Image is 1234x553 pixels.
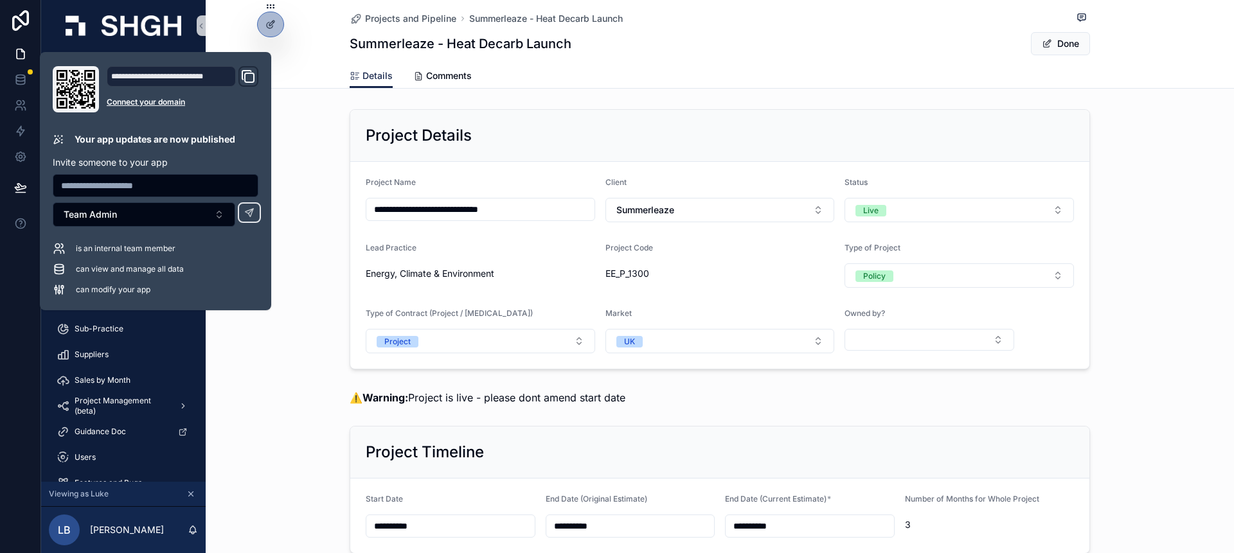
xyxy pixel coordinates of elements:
[365,12,456,25] span: Projects and Pipeline
[605,243,653,252] span: Project Code
[905,518,1075,531] span: 3
[49,394,198,417] a: Project Management (beta)
[49,446,198,469] a: Users
[53,202,235,227] button: Select Button
[49,317,198,340] a: Sub-Practice
[366,267,494,280] span: Energy, Climate & Environment
[366,177,416,187] span: Project Name
[76,264,184,274] span: can view and manage all data
[605,198,835,222] button: Select Button
[624,336,635,347] div: UK
[845,263,1074,288] button: Select Button
[350,12,456,25] a: Projects and Pipeline
[546,494,647,504] span: End Date (Original Estimate)
[725,494,827,504] span: End Date (Current Estimate)
[75,375,130,385] span: Sales by Month
[53,156,258,169] p: Invite someone to your app
[107,66,258,112] div: Domain and Custom Link
[64,208,117,221] span: Team Admin
[616,204,674,216] span: Summerleaze
[49,420,198,443] a: Guidance Doc
[107,97,258,107] a: Connect your domain
[605,267,835,280] span: EE_P_1300
[49,489,109,499] span: Viewing as Luke
[58,522,71,538] span: LB
[863,270,886,282] div: Policy
[350,391,625,404] span: ⚠️ Project is live - please dont amend start date
[90,523,164,536] p: [PERSON_NAME]
[366,329,595,353] button: Select Button
[469,12,623,25] a: Summerleaze - Heat Decarb Launch
[75,452,96,462] span: Users
[1031,32,1090,55] button: Done
[76,243,175,254] span: is an internal team member
[845,308,885,318] span: Owned by?
[616,335,643,347] button: Unselect UK
[845,198,1074,222] button: Select Button
[366,243,416,252] span: Lead Practice
[384,336,411,347] div: Project
[863,205,879,216] div: Live
[49,343,198,366] a: Suppliers
[845,329,1014,351] button: Select Button
[75,396,168,416] span: Project Management (beta)
[350,35,571,53] h1: Summerleaze - Heat Decarb Launch
[66,15,181,36] img: App logo
[75,478,142,488] span: Features and Bugs
[366,308,533,318] span: Type of Contract (Project / [MEDICAL_DATA])
[76,285,150,295] span: can modify your app
[366,494,403,504] span: Start Date
[413,64,472,90] a: Comments
[75,349,109,360] span: Suppliers
[426,69,472,82] span: Comments
[366,125,472,146] h2: Project Details
[855,269,893,282] button: Unselect POLICY
[41,51,206,482] div: scrollable content
[75,324,123,334] span: Sub-Practice
[362,69,393,82] span: Details
[905,494,1039,504] span: Number of Months for Whole Project
[845,177,868,187] span: Status
[605,177,627,187] span: Client
[605,308,632,318] span: Market
[75,133,235,146] p: Your app updates are now published
[845,243,900,252] span: Type of Project
[350,64,393,89] a: Details
[49,471,198,495] a: Features and Bugs
[366,442,484,462] h2: Project Timeline
[605,329,835,353] button: Select Button
[49,369,198,392] a: Sales by Month
[75,426,126,437] span: Guidance Doc
[362,391,408,404] strong: Warning:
